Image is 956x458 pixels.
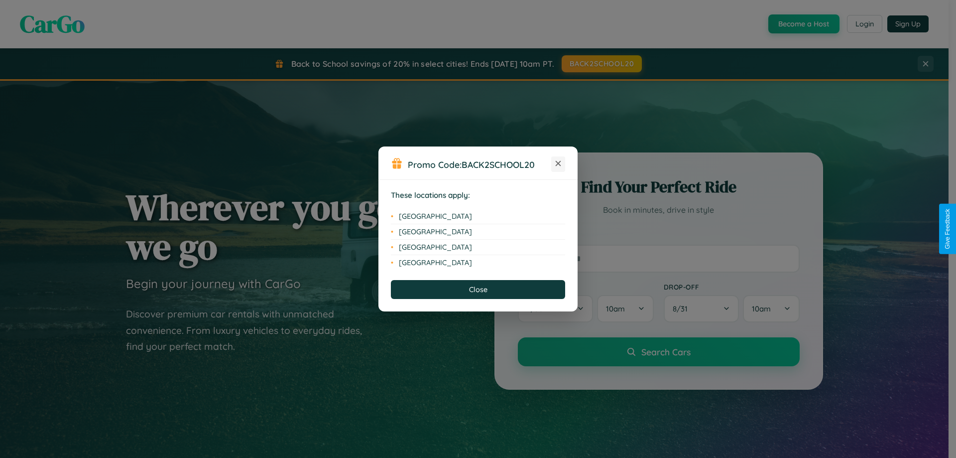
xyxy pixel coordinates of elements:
li: [GEOGRAPHIC_DATA] [391,240,565,255]
li: [GEOGRAPHIC_DATA] [391,209,565,224]
li: [GEOGRAPHIC_DATA] [391,224,565,240]
button: Close [391,280,565,299]
strong: These locations apply: [391,190,470,200]
b: BACK2SCHOOL20 [462,159,535,170]
h3: Promo Code: [408,159,551,170]
li: [GEOGRAPHIC_DATA] [391,255,565,270]
div: Give Feedback [944,209,951,249]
